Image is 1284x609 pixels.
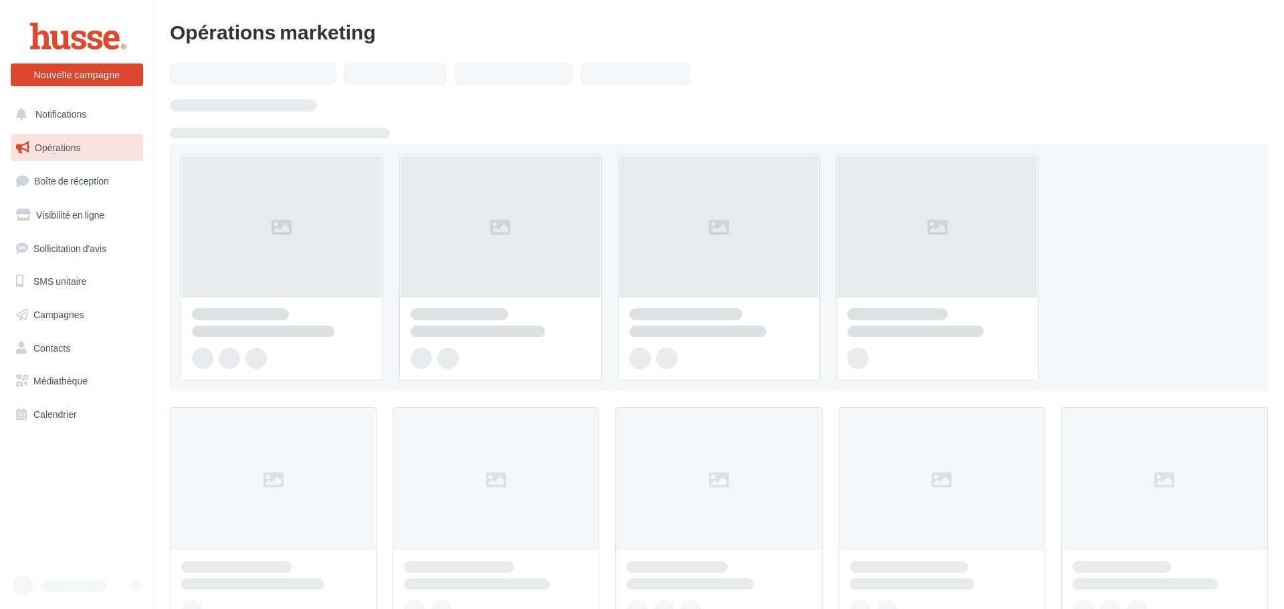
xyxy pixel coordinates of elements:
[8,400,146,429] a: Calendrier
[34,175,109,187] span: Boîte de réception
[35,108,86,120] span: Notifications
[170,21,1268,41] div: Opérations marketing
[33,342,70,354] span: Contacts
[8,301,146,329] a: Campagnes
[33,242,106,253] span: Sollicitation d'avis
[8,235,146,263] a: Sollicitation d'avis
[8,367,146,395] a: Médiathèque
[11,64,143,86] button: Nouvelle campagne
[33,275,86,287] span: SMS unitaire
[8,267,146,295] a: SMS unitaire
[33,375,88,386] span: Médiathèque
[33,309,84,320] span: Campagnes
[8,134,146,162] a: Opérations
[8,100,140,128] button: Notifications
[33,408,77,420] span: Calendrier
[36,209,104,221] span: Visibilité en ligne
[8,334,146,362] a: Contacts
[8,166,146,195] a: Boîte de réception
[8,201,146,229] a: Visibilité en ligne
[35,142,80,153] span: Opérations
